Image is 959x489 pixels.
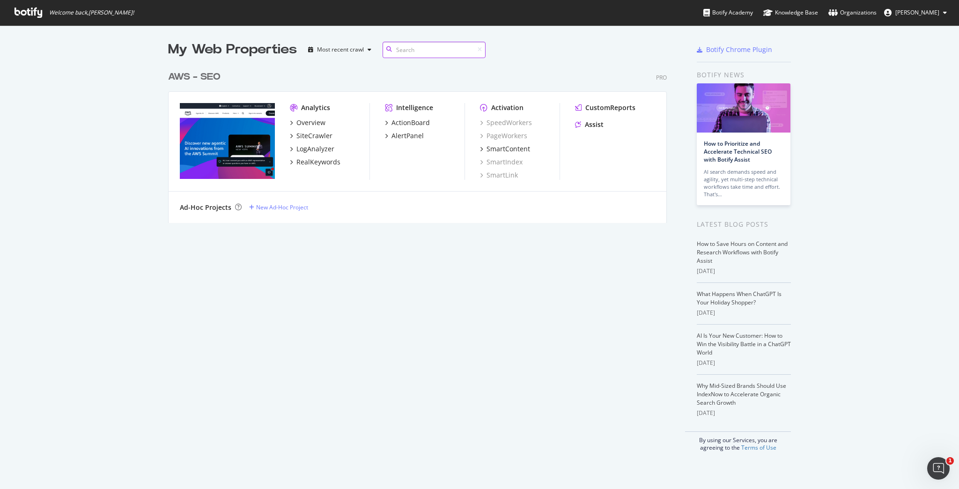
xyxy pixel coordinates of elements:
a: SiteCrawler [290,131,332,141]
div: Ad-Hoc Projects [180,203,231,212]
a: Overview [290,118,325,127]
div: Analytics [301,103,330,112]
a: ActionBoard [385,118,430,127]
a: SpeedWorkers [480,118,532,127]
div: [DATE] [697,409,791,417]
a: How to Prioritize and Accelerate Technical SEO with Botify Assist [704,140,772,163]
a: AWS - SEO [168,70,224,84]
div: [DATE] [697,267,791,275]
a: What Happens When ChatGPT Is Your Holiday Shopper? [697,290,782,306]
a: Why Mid-Sized Brands Should Use IndexNow to Accelerate Organic Search Growth [697,382,786,407]
div: AI search demands speed and agility, yet multi-step technical workflows take time and effort. Tha... [704,168,783,198]
div: CustomReports [585,103,635,112]
a: AI Is Your New Customer: How to Win the Visibility Battle in a ChatGPT World [697,332,791,356]
div: Botify news [697,70,791,80]
div: New Ad-Hoc Project [256,203,308,211]
div: Most recent crawl [317,47,364,52]
input: Search [383,42,486,58]
a: CustomReports [575,103,635,112]
div: Pro [656,74,667,81]
a: Assist [575,120,604,129]
div: Intelligence [396,103,433,112]
div: AlertPanel [391,131,424,141]
a: PageWorkers [480,131,527,141]
img: How to Prioritize and Accelerate Technical SEO with Botify Assist [697,83,790,133]
div: Botify Academy [703,8,753,17]
div: [DATE] [697,309,791,317]
div: Activation [491,103,524,112]
div: grid [168,59,674,223]
button: [PERSON_NAME] [877,5,954,20]
div: [DATE] [697,359,791,367]
span: Welcome back, [PERSON_NAME] ! [49,9,134,16]
a: AlertPanel [385,131,424,141]
div: Knowledge Base [763,8,818,17]
a: RealKeywords [290,157,340,167]
div: Assist [585,120,604,129]
div: Overview [296,118,325,127]
a: Terms of Use [741,444,776,452]
a: SmartLink [480,170,518,180]
div: LogAnalyzer [296,144,334,154]
div: SiteCrawler [296,131,332,141]
a: New Ad-Hoc Project [249,203,308,211]
div: Organizations [828,8,877,17]
div: By using our Services, you are agreeing to the [685,431,791,452]
iframe: Intercom live chat [927,457,950,480]
div: SmartContent [487,144,530,154]
a: How to Save Hours on Content and Research Workflows with Botify Assist [697,240,788,265]
a: SmartContent [480,144,530,154]
span: Kaitlin McMichael [895,8,939,16]
div: Botify Chrome Plugin [706,45,772,54]
div: Latest Blog Posts [697,219,791,230]
span: 1 [946,457,954,465]
a: Botify Chrome Plugin [697,45,772,54]
div: My Web Properties [168,40,297,59]
div: RealKeywords [296,157,340,167]
div: ActionBoard [391,118,430,127]
div: AWS - SEO [168,70,221,84]
img: aws.amazon.com [180,103,275,179]
a: SmartIndex [480,157,523,167]
a: LogAnalyzer [290,144,334,154]
button: Most recent crawl [304,42,375,57]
